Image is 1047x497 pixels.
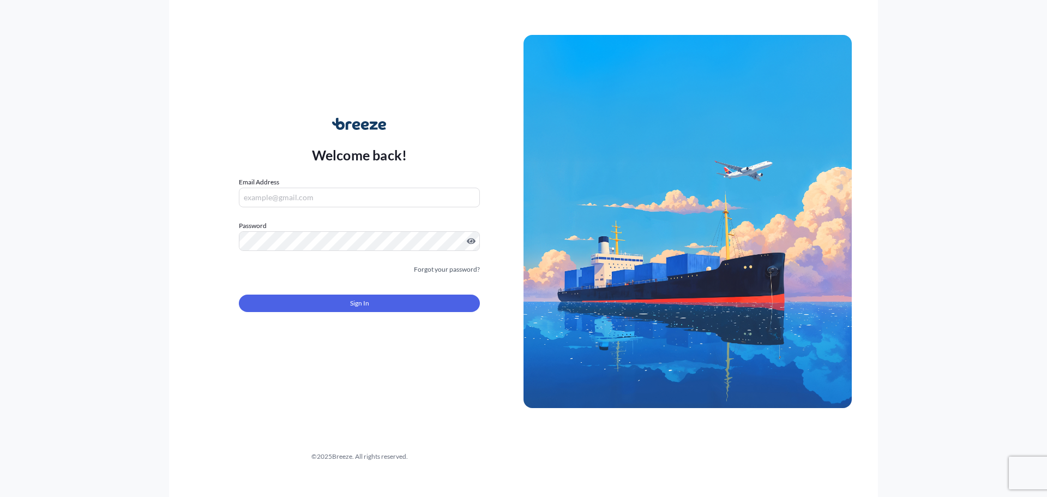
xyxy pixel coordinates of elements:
p: Welcome back! [312,146,407,164]
button: Sign In [239,295,480,312]
button: Show password [467,237,476,245]
div: © 2025 Breeze. All rights reserved. [195,451,523,462]
label: Email Address [239,177,279,188]
span: Sign In [350,298,369,309]
a: Forgot your password? [414,264,480,275]
img: Ship illustration [523,35,852,408]
input: example@gmail.com [239,188,480,207]
label: Password [239,220,480,231]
